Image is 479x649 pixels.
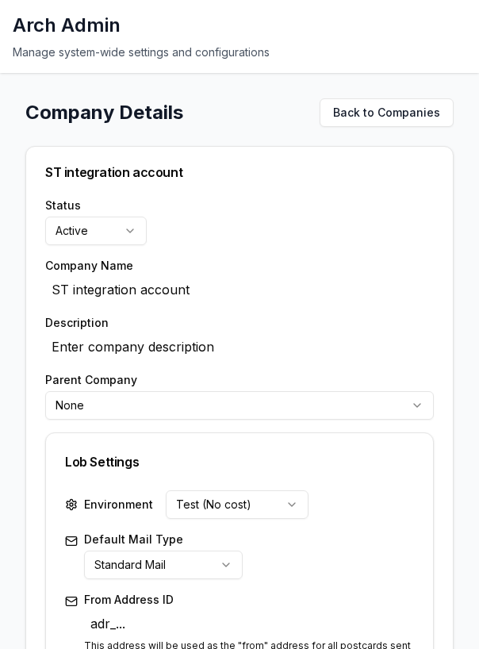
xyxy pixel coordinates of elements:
span: adr_... [84,611,132,636]
label: Status [45,198,434,213]
span: Enter company description [45,334,220,359]
div: Manage system-wide settings and configurations [13,44,466,60]
div: Lob Settings [65,452,414,471]
label: Description [45,315,434,331]
h1: Company Details [25,100,183,125]
label: Environment [84,497,153,513]
span: ST integration account [45,277,196,302]
label: Parent Company [45,372,434,388]
div: ST integration account [45,166,434,179]
a: Back to Companies [320,98,454,127]
label: From Address ID [84,592,414,608]
label: Default Mail Type [84,532,414,547]
label: Company Name [45,258,434,274]
h1: Arch Admin [13,13,121,38]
